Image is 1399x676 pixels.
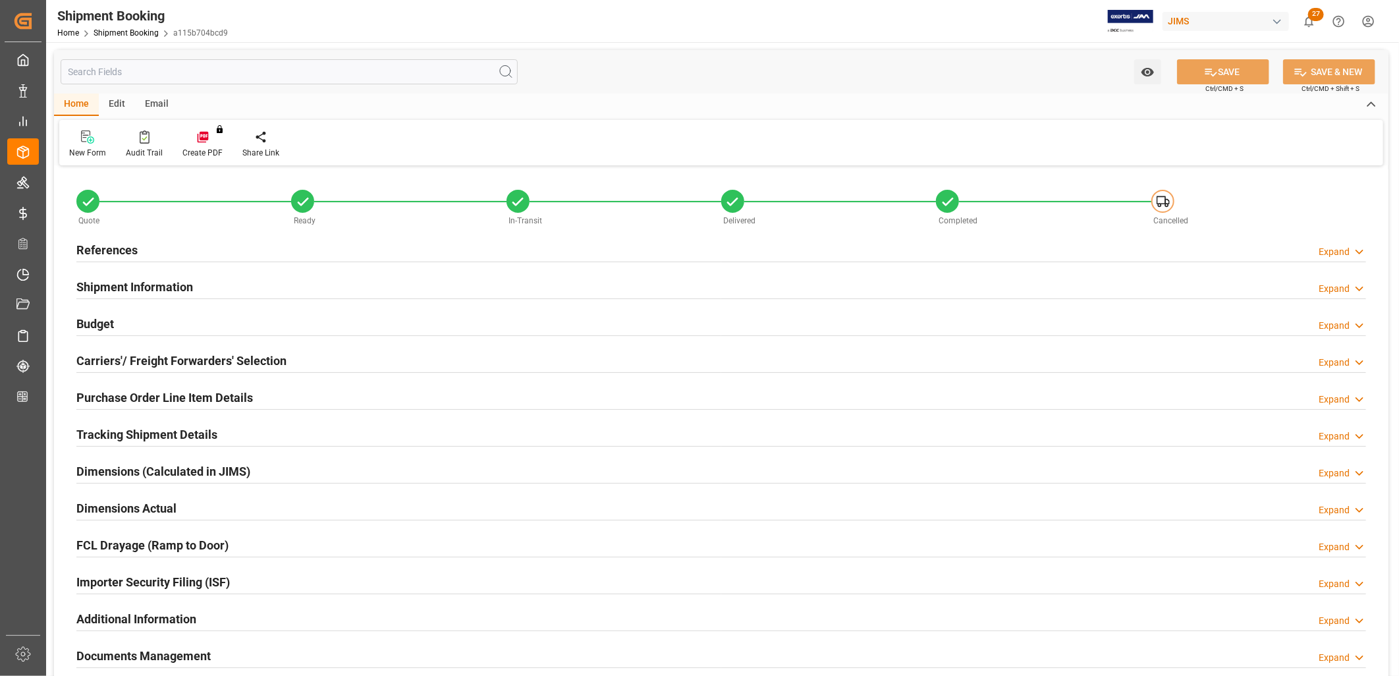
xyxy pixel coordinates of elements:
span: Ready [294,216,315,225]
span: Completed [939,216,977,225]
button: SAVE & NEW [1283,59,1375,84]
span: Delivered [723,216,755,225]
h2: Additional Information [76,610,196,628]
span: Ctrl/CMD + S [1205,84,1244,94]
div: Shipment Booking [57,6,228,26]
img: Exertis%20JAM%20-%20Email%20Logo.jpg_1722504956.jpg [1108,10,1153,33]
h2: Shipment Information [76,278,193,296]
h2: Dimensions (Calculated in JIMS) [76,463,250,480]
div: Expand [1319,245,1350,259]
button: open menu [1134,59,1161,84]
div: Expand [1319,282,1350,296]
div: Share Link [242,147,279,159]
span: Ctrl/CMD + Shift + S [1302,84,1359,94]
div: Expand [1319,651,1350,665]
a: Shipment Booking [94,28,159,38]
h2: Purchase Order Line Item Details [76,389,253,407]
div: Expand [1319,356,1350,370]
span: Cancelled [1153,216,1188,225]
div: Expand [1319,503,1350,517]
h2: Documents Management [76,647,211,665]
button: show 27 new notifications [1294,7,1324,36]
button: Help Center [1324,7,1354,36]
h2: Dimensions Actual [76,499,177,517]
input: Search Fields [61,59,518,84]
div: Expand [1319,319,1350,333]
div: Expand [1319,614,1350,628]
div: Expand [1319,466,1350,480]
h2: Budget [76,315,114,333]
span: 27 [1308,8,1324,21]
h2: References [76,241,138,259]
div: New Form [69,147,106,159]
span: In-Transit [508,216,542,225]
button: JIMS [1163,9,1294,34]
div: JIMS [1163,12,1289,31]
div: Audit Trail [126,147,163,159]
span: Quote [79,216,100,225]
div: Expand [1319,540,1350,554]
div: Email [135,94,178,116]
h2: Tracking Shipment Details [76,426,217,443]
div: Expand [1319,577,1350,591]
button: SAVE [1177,59,1269,84]
h2: Importer Security Filing (ISF) [76,573,230,591]
div: Edit [99,94,135,116]
div: Home [54,94,99,116]
h2: Carriers'/ Freight Forwarders' Selection [76,352,287,370]
div: Expand [1319,430,1350,443]
div: Expand [1319,393,1350,407]
h2: FCL Drayage (Ramp to Door) [76,536,229,554]
a: Home [57,28,79,38]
